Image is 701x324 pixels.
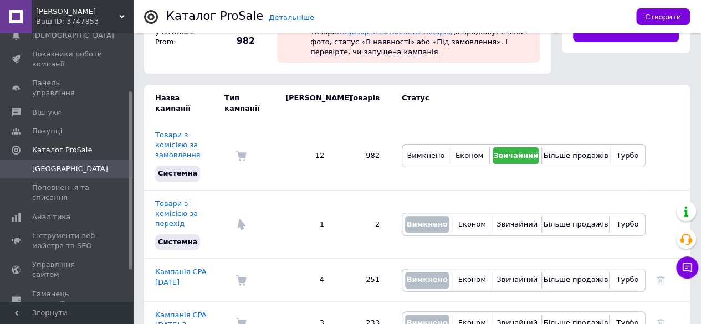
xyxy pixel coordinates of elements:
a: Детальніше [269,13,314,22]
a: Товари з комісією за замовлення [155,131,200,159]
span: Звичайний [497,220,538,228]
button: Економ [452,147,486,164]
td: 4 [274,259,335,301]
span: Каталог ProSale [32,145,92,155]
td: 982 [335,122,391,190]
span: Управління сайтом [32,260,103,280]
button: Звичайний [495,272,539,289]
img: Комісія за перехід [236,219,247,230]
span: Гаманець компанії [32,289,103,309]
button: Створити [636,8,690,25]
td: 251 [335,259,391,301]
td: Статус [391,85,646,121]
button: Звичайний [493,147,539,164]
span: Інструменти веб-майстра та SEO [32,231,103,251]
td: [PERSON_NAME] [274,85,335,121]
span: Економ [456,151,483,160]
span: Економ [458,275,486,284]
span: Вимкнено [406,220,447,228]
span: Аналітика [32,212,70,222]
a: Видалити [657,275,664,284]
span: Показники роботи компанії [32,49,103,69]
a: Перевірте готовність товарів [339,28,451,36]
span: Системна [158,238,197,246]
button: Більше продажів [545,272,606,289]
button: Економ [455,216,489,233]
span: Створити [645,13,681,21]
button: Вимкнено [405,147,446,164]
button: Більше продажів [545,216,606,233]
td: Товарів [335,85,391,121]
span: Системна [158,169,197,177]
button: Вимкнено [405,272,449,289]
div: Каталог ProSale [166,11,263,22]
button: Звичайний [495,216,539,233]
span: Покупці [32,126,62,136]
span: [DEMOGRAPHIC_DATA] [32,30,114,40]
span: Вимкнено [407,151,444,160]
span: Турбо [616,220,638,228]
button: Більше продажів [545,147,606,164]
span: [GEOGRAPHIC_DATA] [32,164,108,174]
button: Чат з покупцем [676,256,698,279]
span: Звичайний [497,275,538,284]
button: Турбо [613,147,642,164]
a: Кампанія CPA [DATE] [155,268,207,286]
span: Більше продажів [543,275,608,284]
span: Більше продажів [543,151,608,160]
a: Товари з комісією за перехід [155,199,198,228]
button: Економ [455,272,489,289]
div: Ваш ID: 3747853 [36,17,133,27]
td: 12 [274,122,335,190]
td: 1 [274,190,335,259]
button: Турбо [612,216,642,233]
span: Відгуки [32,107,61,117]
span: Поповнення та списання [32,183,103,203]
span: Турбо [616,151,638,160]
span: Панель управління [32,78,103,98]
span: 982 [216,35,255,47]
span: Світ Кабелю [36,7,119,17]
td: Назва кампанії [144,85,224,121]
img: Комісія за замовлення [236,275,247,286]
span: Звичайний [493,151,538,160]
img: Комісія за замовлення [236,150,247,161]
span: Турбо [616,275,638,284]
button: Турбо [612,272,642,289]
button: Вимкнено [405,216,449,233]
td: Тип кампанії [224,85,274,121]
span: Економ [458,220,486,228]
td: 2 [335,190,391,259]
span: Вимкнено [406,275,447,284]
span: Більше продажів [543,220,608,228]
